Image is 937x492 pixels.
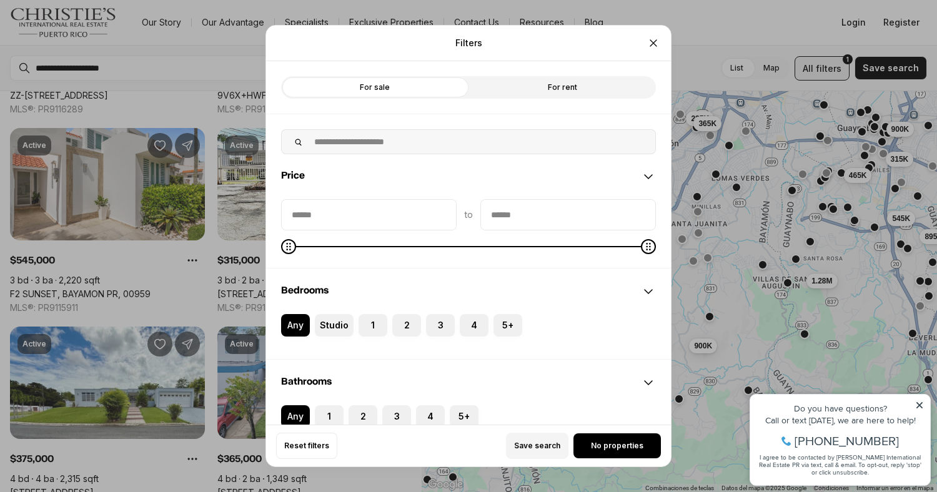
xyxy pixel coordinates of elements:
span: to [464,210,473,220]
label: 1 [315,405,344,428]
span: Price [281,170,305,180]
label: 4 [460,314,488,337]
label: For sale [281,76,468,99]
label: 5+ [450,405,478,428]
span: No properties [591,441,643,451]
label: 1 [359,314,387,337]
div: Price [266,154,671,199]
input: priceMin [282,200,456,230]
span: Bedrooms [281,285,329,295]
div: Bedrooms [266,269,671,314]
span: Maximum [641,239,656,254]
label: Any [281,405,310,428]
span: Bathrooms [281,376,332,386]
span: Reset filters [284,441,329,451]
input: priceMax [481,200,655,230]
label: 3 [426,314,455,337]
label: Any [281,314,310,337]
div: Price [266,199,671,268]
span: [PHONE_NUMBER] [51,59,156,71]
div: Bedrooms [266,314,671,359]
label: 3 [382,405,411,428]
div: Bathrooms [266,360,671,405]
button: Close [641,31,666,56]
span: Save search [514,441,560,451]
button: No properties [573,433,661,458]
label: 5+ [493,314,522,337]
span: I agree to be contacted by [PERSON_NAME] International Real Estate PR via text, call & email. To ... [16,77,178,101]
label: Studio [315,314,354,337]
span: Minimum [281,239,296,254]
p: Filters [455,38,482,48]
label: 2 [349,405,377,428]
label: 2 [392,314,421,337]
div: Bathrooms [266,405,671,450]
label: 4 [416,405,445,428]
div: Do you have questions? [13,28,181,37]
label: For rent [468,76,656,99]
div: Call or text [DATE], we are here to help! [13,40,181,49]
button: Reset filters [276,433,337,459]
button: Save search [506,433,568,459]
